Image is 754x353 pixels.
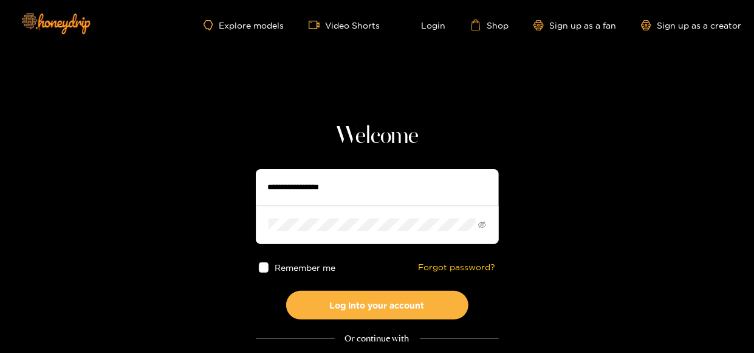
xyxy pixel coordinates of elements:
[309,19,326,30] span: video-camera
[533,20,617,30] a: Sign up as a fan
[204,20,284,30] a: Explore models
[275,263,335,272] span: Remember me
[405,19,446,30] a: Login
[419,262,496,273] a: Forgot password?
[256,122,499,151] h1: Welcome
[286,291,468,320] button: Log into your account
[470,19,509,30] a: Shop
[256,332,499,346] div: Or continue with
[309,19,380,30] a: Video Shorts
[641,20,742,30] a: Sign up as a creator
[478,221,486,229] span: eye-invisible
